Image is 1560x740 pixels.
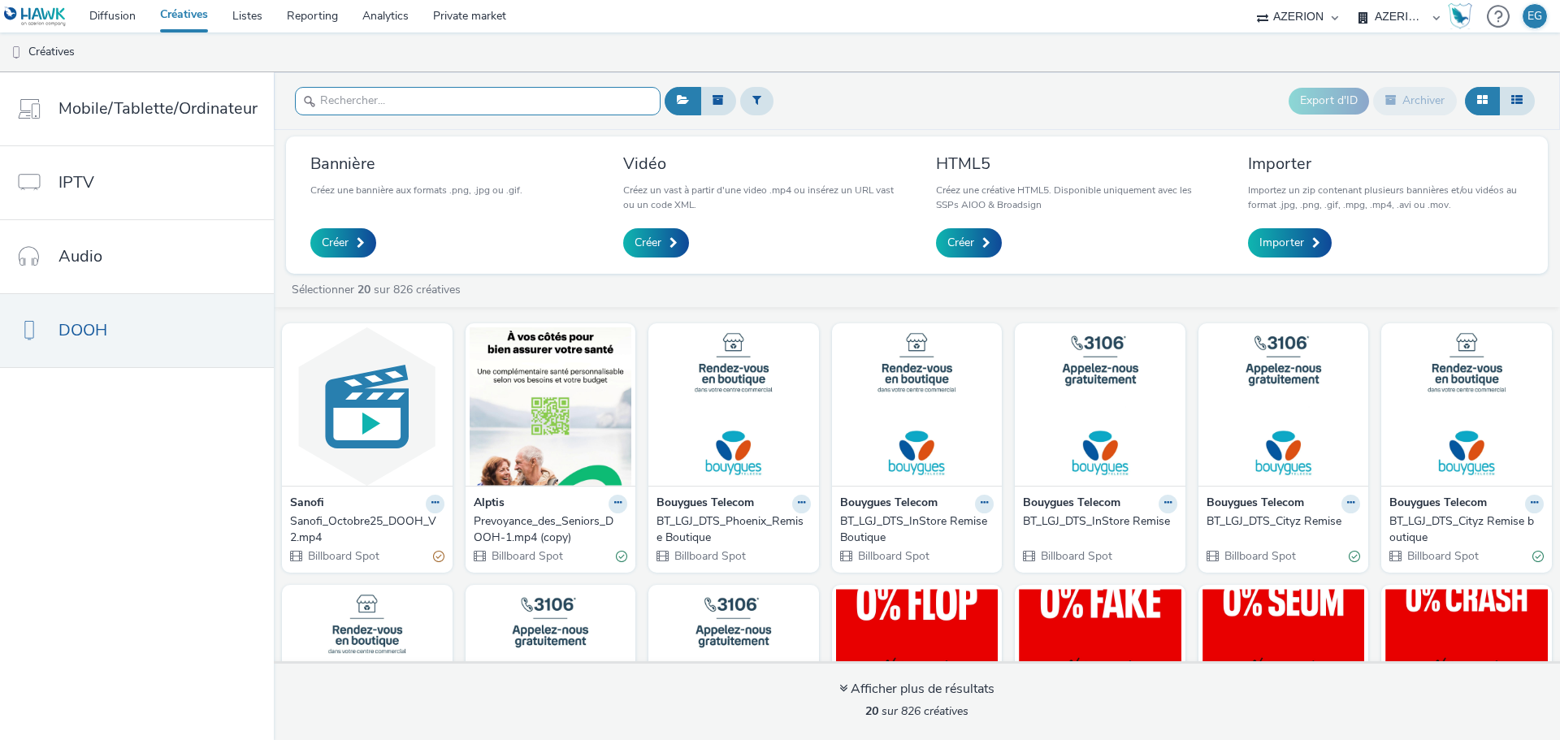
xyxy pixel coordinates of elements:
img: Hawk Academy [1448,3,1472,29]
div: Partiellement valide [433,547,444,565]
strong: Sanofi [290,495,324,513]
a: BT_LGJ_DTS_Phoenix_Remise Boutique [656,513,811,547]
span: DOOH [58,318,107,342]
div: BT_LGJ_DTS_Phoenix_Remise Boutique [656,513,804,547]
span: Billboard Spot [1406,548,1479,564]
strong: 20 [357,282,370,297]
span: Créer [635,235,661,251]
a: Prevoyance_des_Seniors_DOOH-1.mp4 (copy) [474,513,628,547]
a: Créer [310,228,376,257]
h3: Importer [1248,153,1523,175]
img: BT_LGJ_DTS_Phoenix_Remise Boutique visual [652,327,815,486]
a: BT_LGJ_DTS_InStore Remise [1023,513,1177,530]
span: Billboard Spot [1039,548,1112,564]
div: BT_LGJ_DTS_Cityz Remise boutique [1389,513,1537,547]
div: Valide [1349,547,1360,565]
span: IPTV [58,171,94,194]
div: EG [1527,4,1542,28]
div: BT_LGJ_DTS_InStore Remise Boutique [840,513,988,547]
img: undefined Logo [4,6,67,27]
span: Créer [947,235,974,251]
img: BT_LGJ_DTS_InStore Remise visual [1019,327,1181,486]
span: Créer [322,235,349,251]
a: BT_LGJ_DTS_InStore Remise Boutique [840,513,994,547]
p: Créez une créative HTML5. Disponible uniquement avec les SSPs AIOO & Broadsign [936,183,1211,212]
strong: Bouygues Telecom [1389,495,1487,513]
a: BT_LGJ_DTS_Cityz Remise boutique [1389,513,1544,547]
strong: Alptis [474,495,505,513]
span: Mobile/Tablette/Ordinateur [58,97,258,120]
button: Export d'ID [1289,88,1369,114]
img: Prevoyance_des_Seniors_DOOH-1.mp4 (copy) visual [470,327,632,486]
span: Billboard Spot [490,548,563,564]
strong: Bouygues Telecom [656,495,754,513]
p: Créez un vast à partir d'une video .mp4 ou insérez un URL vast ou un code XML. [623,183,899,212]
div: Valide [1532,547,1544,565]
img: BT_LGJ_DTS_Cityz Remise boutique visual [1385,327,1548,486]
a: Sélectionner sur 826 créatives [290,282,467,297]
div: Prevoyance_des_Seniors_DOOH-1.mp4 (copy) [474,513,622,547]
div: Valide [616,547,627,565]
div: Sanofi_Octobre25_DOOH_V2.mp4 [290,513,438,547]
span: Billboard Spot [1223,548,1296,564]
h3: Vidéo [623,153,899,175]
img: Sanofi_Octobre25_DOOH_V2.mp4 visual [286,327,448,486]
h3: HTML5 [936,153,1211,175]
div: BT_LGJ_DTS_Cityz Remise [1207,513,1354,530]
a: Importer [1248,228,1332,257]
strong: Bouygues Telecom [840,495,938,513]
img: dooh [8,45,24,61]
a: Créer [936,228,1002,257]
p: Importez un zip contenant plusieurs bannières et/ou vidéos au format .jpg, .png, .gif, .mpg, .mp4... [1248,183,1523,212]
span: Billboard Spot [306,548,379,564]
a: Créer [623,228,689,257]
div: BT_LGJ_DTS_InStore Remise [1023,513,1171,530]
span: Importer [1259,235,1304,251]
a: Hawk Academy [1448,3,1479,29]
img: BT_LGJ_DTS_Cityz Remise visual [1202,327,1365,486]
strong: 20 [865,703,878,719]
div: Afficher plus de résultats [839,680,994,699]
span: Billboard Spot [856,548,929,564]
a: BT_LGJ_DTS_Cityz Remise [1207,513,1361,530]
img: BT_LGJ_DTS_InStore Remise Boutique visual [836,327,999,486]
button: Archiver [1373,87,1457,115]
a: Sanofi_Octobre25_DOOH_V2.mp4 [290,513,444,547]
button: Liste [1499,87,1535,115]
p: Créez une bannière aux formats .png, .jpg ou .gif. [310,183,522,197]
span: Audio [58,245,102,268]
h3: Bannière [310,153,522,175]
span: Billboard Spot [673,548,746,564]
strong: Bouygues Telecom [1023,495,1120,513]
span: sur 826 créatives [865,703,968,719]
button: Grille [1465,87,1500,115]
input: Rechercher... [295,87,661,115]
strong: Bouygues Telecom [1207,495,1304,513]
